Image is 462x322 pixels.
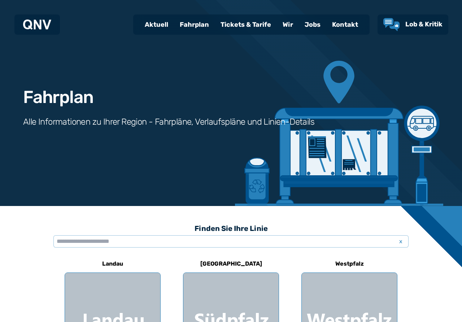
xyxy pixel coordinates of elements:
a: Jobs [299,15,326,34]
a: Kontakt [326,15,364,34]
a: Aktuell [139,15,174,34]
h6: [GEOGRAPHIC_DATA] [197,258,265,270]
h6: Landau [99,258,126,270]
h3: Alle Informationen zu Ihrer Region - Fahrpläne, Verlaufspläne und Linien-Details [23,116,314,128]
h1: Fahrplan [23,89,93,106]
a: Tickets & Tarife [215,15,277,34]
a: Lob & Kritik [383,18,443,31]
span: Lob & Kritik [405,20,443,28]
span: x [396,237,406,246]
h3: Finden Sie Ihre Linie [53,220,409,236]
a: Wir [277,15,299,34]
h6: Westpfalz [332,258,367,270]
a: Fahrplan [174,15,215,34]
img: QNV Logo [23,20,51,30]
a: QNV Logo [23,17,51,32]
